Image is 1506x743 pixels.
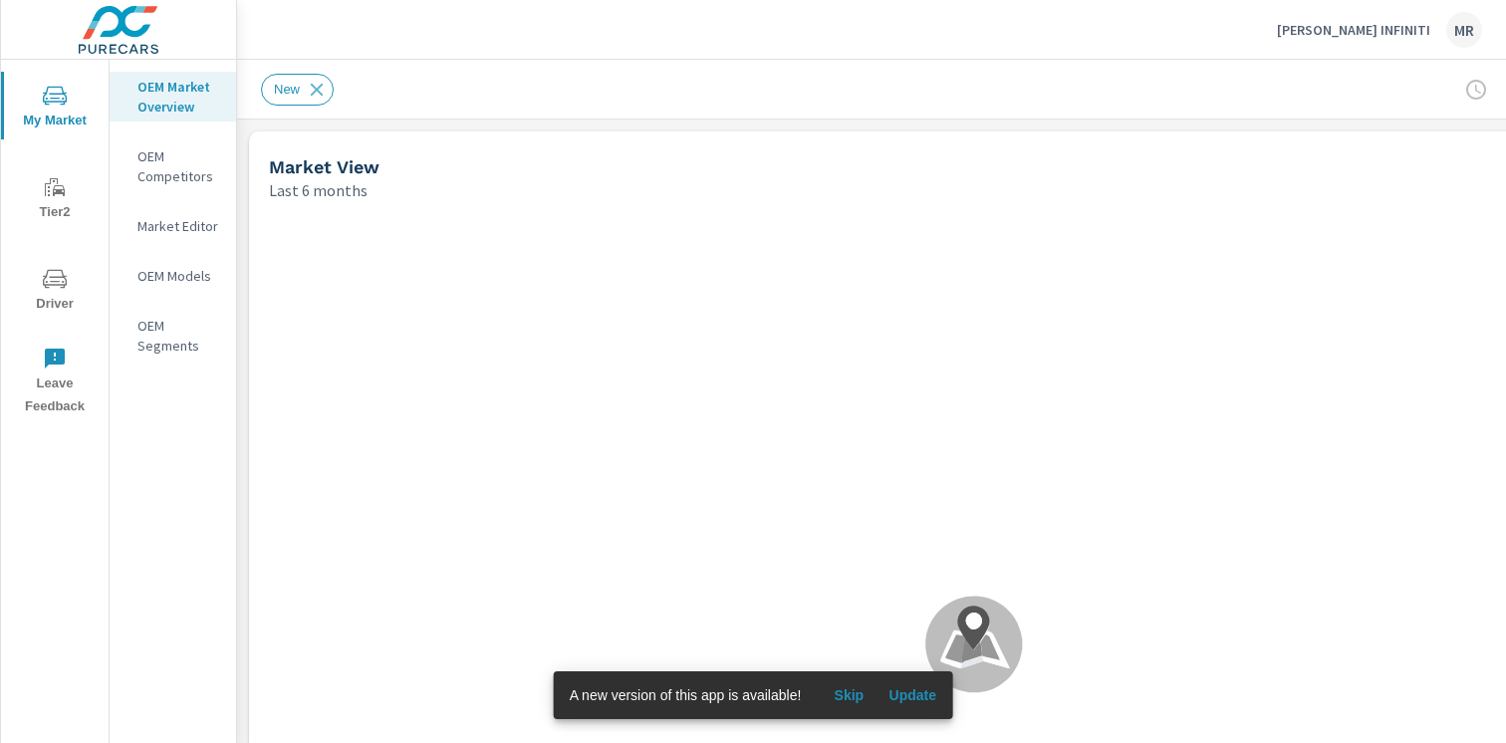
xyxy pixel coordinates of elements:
p: [PERSON_NAME] INFINITI [1277,21,1430,39]
div: OEM Models [110,261,236,291]
span: Driver [7,267,103,316]
span: Skip [825,686,873,704]
button: Skip [817,679,880,711]
p: OEM Competitors [137,146,220,186]
span: A new version of this app is available! [570,687,802,703]
span: New [262,82,312,97]
span: Tier2 [7,175,103,224]
p: OEM Models [137,266,220,286]
div: MR [1446,12,1482,48]
div: New [261,74,334,106]
p: Last 6 months [269,178,368,202]
div: OEM Competitors [110,141,236,191]
div: OEM Segments [110,311,236,361]
span: Update [888,686,936,704]
div: nav menu [1,60,109,426]
button: Update [880,679,944,711]
h5: Market View [269,156,379,177]
div: OEM Market Overview [110,72,236,122]
p: OEM Segments [137,316,220,356]
span: Leave Feedback [7,347,103,418]
p: Market Editor [137,216,220,236]
span: My Market [7,84,103,132]
p: OEM Market Overview [137,77,220,117]
div: Market Editor [110,211,236,241]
